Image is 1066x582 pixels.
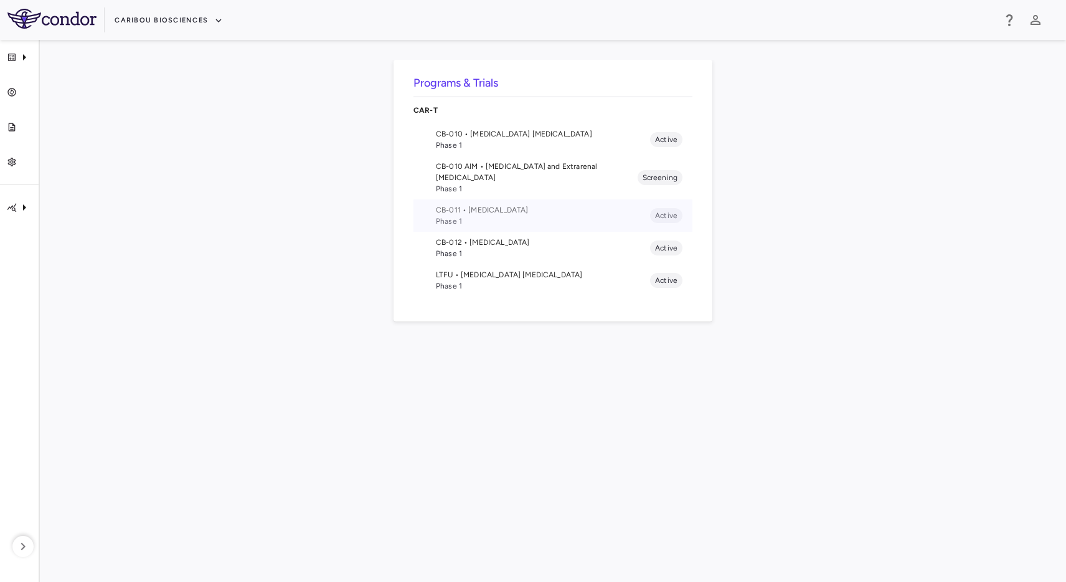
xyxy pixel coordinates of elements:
span: CB-011 • [MEDICAL_DATA] [436,204,650,216]
img: logo-full-BYUhSk78.svg [7,9,97,29]
li: CB-012 • [MEDICAL_DATA]Phase 1Active [413,232,692,264]
span: Active [650,275,682,286]
span: CB-010 AIM • [MEDICAL_DATA] and Extrarenal [MEDICAL_DATA] [436,161,638,183]
li: CB-010 • [MEDICAL_DATA] [MEDICAL_DATA]Phase 1Active [413,123,692,156]
span: LTFU • [MEDICAL_DATA] [MEDICAL_DATA] [436,269,650,280]
span: Active [650,134,682,145]
span: Phase 1 [436,280,650,292]
div: CAR-T [413,97,692,123]
span: Phase 1 [436,183,638,194]
button: Caribou Biosciences [115,11,223,31]
h6: Programs & Trials [413,75,692,92]
span: Screening [638,172,682,183]
span: CB-012 • [MEDICAL_DATA] [436,237,650,248]
span: CB-010 • [MEDICAL_DATA] [MEDICAL_DATA] [436,128,650,140]
li: CB-011 • [MEDICAL_DATA]Phase 1Active [413,199,692,232]
span: Active [650,242,682,254]
span: Phase 1 [436,216,650,227]
p: CAR-T [413,105,692,116]
span: Active [650,210,682,221]
li: LTFU • [MEDICAL_DATA] [MEDICAL_DATA]Phase 1Active [413,264,692,297]
li: CB-010 AIM • [MEDICAL_DATA] and Extrarenal [MEDICAL_DATA]Phase 1Screening [413,156,692,199]
span: Phase 1 [436,248,650,259]
span: Phase 1 [436,140,650,151]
